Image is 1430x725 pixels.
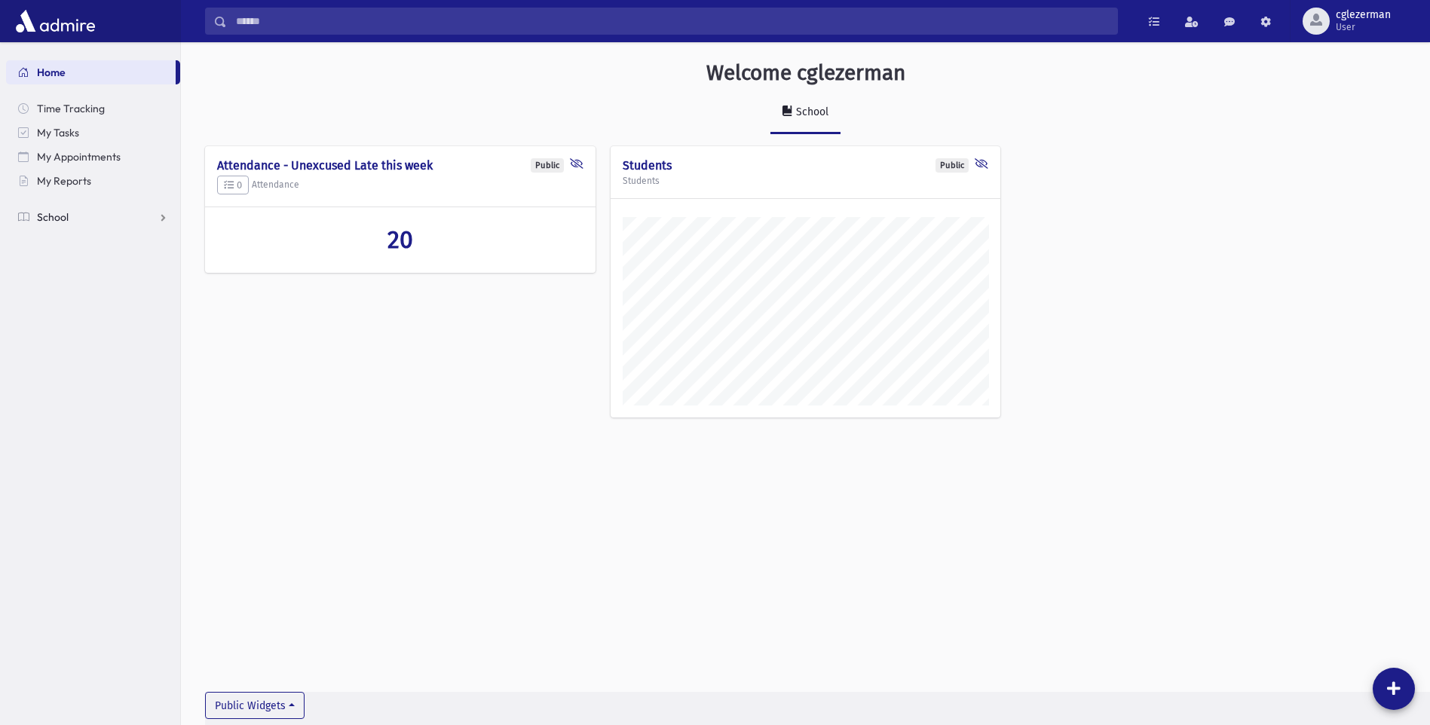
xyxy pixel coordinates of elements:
[6,169,180,193] a: My Reports
[6,96,180,121] a: Time Tracking
[6,121,180,145] a: My Tasks
[37,174,91,188] span: My Reports
[770,92,841,134] a: School
[12,6,99,36] img: AdmirePro
[217,225,583,254] a: 20
[387,225,413,254] span: 20
[217,176,583,195] h5: Attendance
[227,8,1117,35] input: Search
[1336,9,1391,21] span: cglezerman
[1336,21,1391,33] span: User
[37,150,121,164] span: My Appointments
[6,205,180,229] a: School
[37,66,66,79] span: Home
[37,210,69,224] span: School
[224,179,242,191] span: 0
[217,176,249,195] button: 0
[6,145,180,169] a: My Appointments
[793,106,828,118] div: School
[37,102,105,115] span: Time Tracking
[6,60,176,84] a: Home
[205,692,305,719] button: Public Widgets
[623,158,989,173] h4: Students
[935,158,969,173] div: Public
[706,60,905,86] h3: Welcome cglezerman
[531,158,564,173] div: Public
[37,126,79,139] span: My Tasks
[623,176,989,186] h5: Students
[217,158,583,173] h4: Attendance - Unexcused Late this week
